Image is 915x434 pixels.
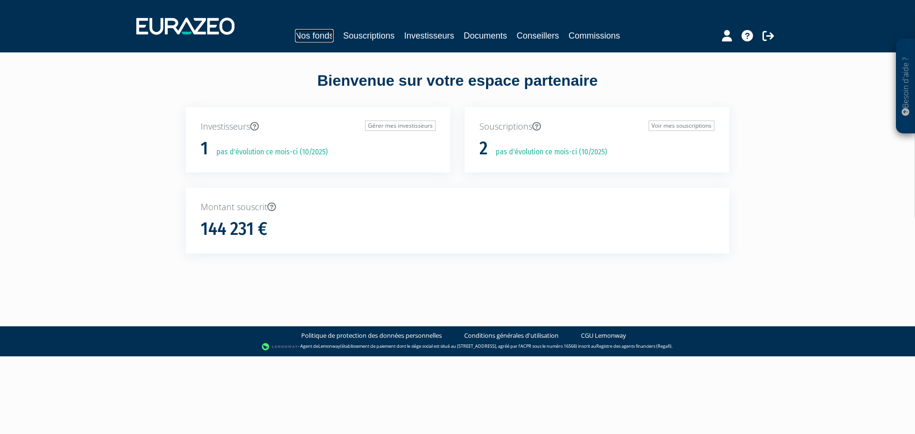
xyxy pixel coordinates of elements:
[295,29,334,42] a: Nos fonds
[301,331,442,340] a: Politique de protection des données personnelles
[900,43,911,129] p: Besoin d'aide ?
[479,139,488,159] h1: 2
[581,331,626,340] a: CGU Lemonway
[201,201,714,213] p: Montant souscrit
[343,29,395,42] a: Souscriptions
[489,147,607,158] p: pas d'évolution ce mois-ci (10/2025)
[179,70,736,107] div: Bienvenue sur votre espace partenaire
[479,121,714,133] p: Souscriptions
[201,219,267,239] h1: 144 231 €
[201,121,436,133] p: Investisseurs
[210,147,328,158] p: pas d'évolution ce mois-ci (10/2025)
[569,29,620,42] a: Commissions
[596,343,671,349] a: Registre des agents financiers (Regafi)
[201,139,208,159] h1: 1
[262,342,298,352] img: logo-lemonway.png
[517,29,559,42] a: Conseillers
[10,342,905,352] div: - Agent de (établissement de paiement dont le siège social est situé au [STREET_ADDRESS], agréé p...
[464,331,559,340] a: Conditions générales d'utilisation
[464,29,507,42] a: Documents
[136,18,234,35] img: 1732889491-logotype_eurazeo_blanc_rvb.png
[318,343,340,349] a: Lemonway
[365,121,436,131] a: Gérer mes investisseurs
[404,29,454,42] a: Investisseurs
[649,121,714,131] a: Voir mes souscriptions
